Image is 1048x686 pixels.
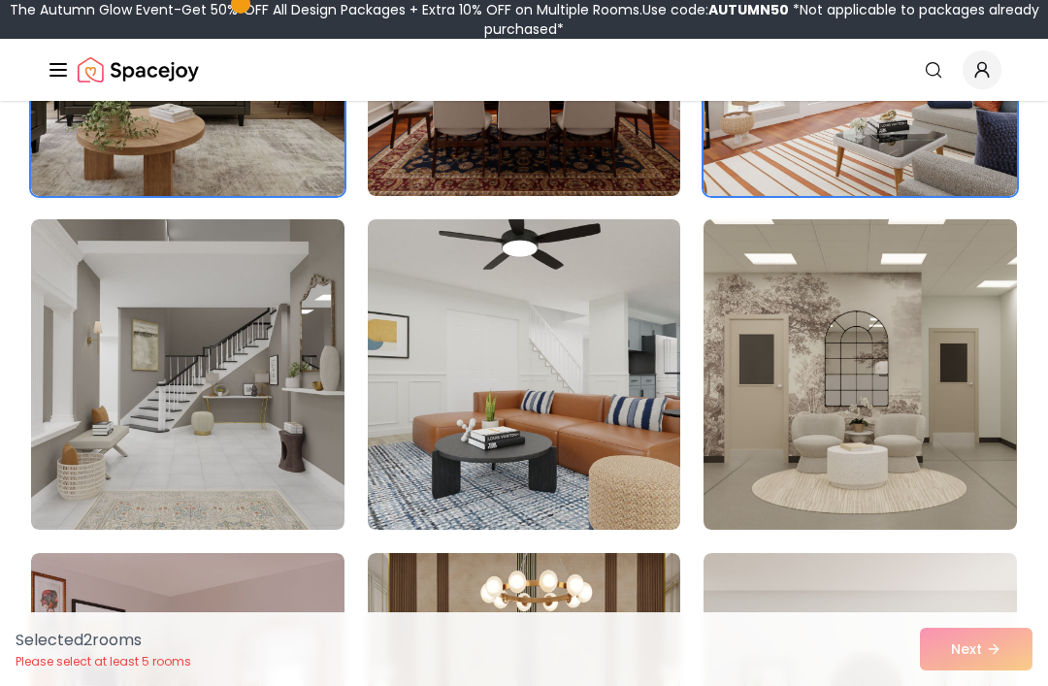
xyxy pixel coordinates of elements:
[704,219,1017,530] img: Room room-6
[16,654,191,670] p: Please select at least 5 rooms
[78,50,199,89] img: Spacejoy Logo
[78,50,199,89] a: Spacejoy
[16,629,191,652] p: Selected 2 room s
[368,219,681,530] img: Room room-5
[31,219,344,530] img: Room room-4
[47,39,1001,101] nav: Global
